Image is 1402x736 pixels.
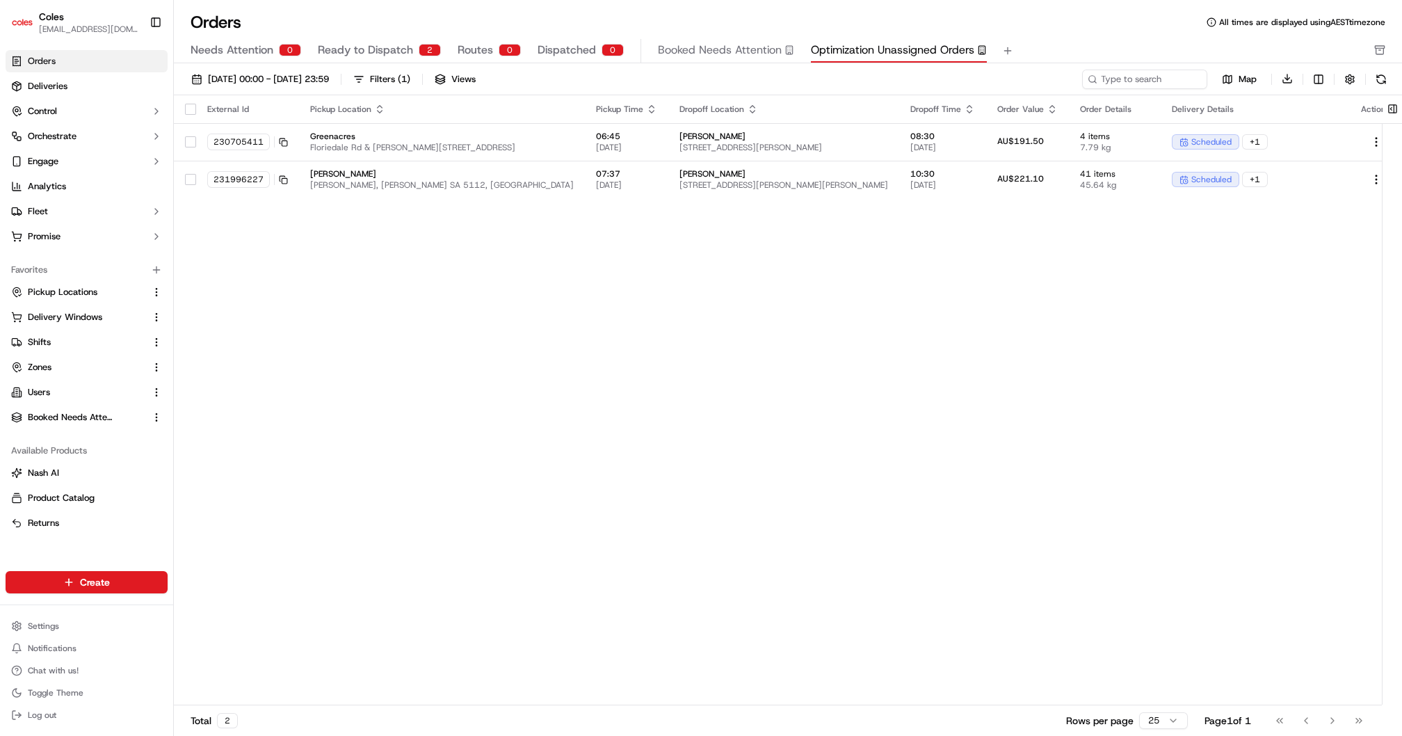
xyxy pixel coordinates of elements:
button: [DATE] 00:00 - [DATE] 23:59 [185,70,335,89]
span: [DATE] 00:00 - [DATE] 23:59 [208,73,329,86]
span: Log out [28,710,56,721]
span: Needs Attention [191,42,273,58]
span: Settings [28,621,59,632]
img: 1736555255976-a54dd68f-1ca7-489b-9aae-adbdc363a1c4 [14,133,39,158]
a: Deliveries [6,75,168,97]
div: 0 [602,44,624,56]
a: 💻API Documentation [112,196,229,221]
span: [DATE] [910,179,975,191]
span: Returns [28,517,59,529]
button: Map [1213,71,1266,88]
span: 41 items [1080,168,1150,179]
span: [DATE] [596,179,657,191]
button: Chat with us! [6,661,168,680]
span: Pylon [138,236,168,246]
span: Pickup Locations [28,286,97,298]
p: Rows per page [1066,714,1134,728]
span: 10:30 [910,168,975,179]
span: [PERSON_NAME] [310,168,574,179]
span: Orders [28,55,56,67]
span: Greenacres [310,131,574,142]
span: Booked Needs Attention [28,411,115,424]
button: Engage [6,150,168,173]
div: Start new chat [47,133,228,147]
div: Dropoff Location [679,104,888,115]
p: Welcome 👋 [14,56,253,78]
div: Total [191,713,238,728]
button: Coles [39,10,64,24]
span: Analytics [28,180,66,193]
div: Actions [1361,104,1392,115]
button: Control [6,100,168,122]
button: Product Catalog [6,487,168,509]
span: 45.64 kg [1080,179,1150,191]
a: Users [11,386,145,399]
div: Page 1 of 1 [1204,714,1251,728]
span: Delivery Windows [28,311,102,323]
span: 4 items [1080,131,1150,142]
span: 08:30 [910,131,975,142]
div: 0 [279,44,301,56]
span: Orchestrate [28,130,76,143]
span: Floriedale Rd & [PERSON_NAME][STREET_ADDRESS] [310,142,574,153]
span: 07:37 [596,168,657,179]
div: Filters [370,73,410,86]
span: All times are displayed using AEST timezone [1219,17,1385,28]
div: + 1 [1242,134,1268,150]
a: Nash AI [11,467,162,479]
div: 0 [499,44,521,56]
a: Product Catalog [11,492,162,504]
div: Order Details [1080,104,1150,115]
span: Map [1239,73,1257,86]
span: Control [28,105,57,118]
button: Orchestrate [6,125,168,147]
button: Start new chat [236,137,253,154]
span: [DATE] [910,142,975,153]
img: Nash [14,14,42,42]
div: 2 [419,44,441,56]
span: [PERSON_NAME] [679,168,888,179]
span: Routes [458,42,493,58]
button: Zones [6,356,168,378]
span: Shifts [28,336,51,349]
span: AU$191.50 [997,136,1044,147]
div: 📗 [14,203,25,214]
span: Users [28,386,50,399]
button: Settings [6,616,168,636]
button: Create [6,571,168,593]
div: We're available if you need us! [47,147,176,158]
input: Type to search [1082,70,1207,89]
input: Got a question? Start typing here... [36,90,250,104]
a: Booked Needs Attention [11,411,145,424]
span: Engage [28,155,58,168]
button: Notifications [6,639,168,658]
button: [EMAIL_ADDRESS][DOMAIN_NAME] [39,24,138,35]
a: 📗Knowledge Base [8,196,112,221]
button: Promise [6,225,168,248]
span: AU$221.10 [997,173,1044,184]
div: Dropoff Time [910,104,975,115]
span: Knowledge Base [28,202,106,216]
div: 2 [217,713,238,728]
span: Product Catalog [28,492,95,504]
a: Zones [11,361,145,374]
button: Pickup Locations [6,281,168,303]
a: Analytics [6,175,168,198]
div: Pickup Location [310,104,574,115]
button: Users [6,381,168,403]
span: Ready to Dispatch [318,42,413,58]
button: Nash AI [6,462,168,484]
span: Fleet [28,205,48,218]
button: Shifts [6,331,168,353]
span: 7.79 kg [1080,142,1150,153]
span: Notifications [28,643,76,654]
span: 230705411 [213,136,264,147]
span: 06:45 [596,131,657,142]
span: Toggle Theme [28,687,83,698]
a: Shifts [11,336,145,349]
span: Nash AI [28,467,59,479]
button: Fleet [6,200,168,223]
button: ColesColes[EMAIL_ADDRESS][DOMAIN_NAME] [6,6,144,39]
